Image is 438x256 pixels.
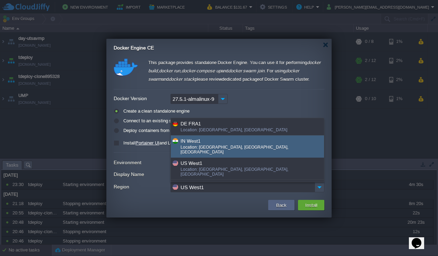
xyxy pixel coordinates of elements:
em: docker-compose up [182,68,221,73]
label: Deploy containers from compose.yml [122,128,198,133]
div: This package provides standalone Docker Engine. You can use it for performing , , and . For using... [148,59,324,86]
a: dedicated package [222,77,260,82]
label: Install and Let's Encrypt SSL certificates [122,140,227,145]
em: docker build [148,60,321,73]
label: Environment [114,158,170,167]
div: US West1 [181,159,323,167]
div: Location: [GEOGRAPHIC_DATA], [GEOGRAPHIC_DATA] [181,127,323,134]
a: Portainer UI [135,140,159,145]
em: docker stack [169,77,195,82]
div: Location: [GEOGRAPHIC_DATA], [GEOGRAPHIC_DATA], [GEOGRAPHIC_DATA] [181,167,323,178]
button: Install [303,201,319,209]
span: Docker Engine CE [114,45,154,51]
button: Back [274,201,289,209]
iframe: chat widget [409,228,431,249]
label: Region [114,182,170,192]
label: Create a clean standalone engine [122,108,190,114]
em: docker swarm join [228,68,264,73]
div: Location: [GEOGRAPHIC_DATA], [GEOGRAPHIC_DATA], [GEOGRAPHIC_DATA] [181,145,323,156]
div: DE FRA1 [181,120,323,127]
div: IN West1 [181,137,323,145]
label: Display Name [114,170,170,179]
em: docker run [159,68,180,73]
label: Connect to an existing swarm cluster [122,118,197,123]
img: docker-engine-logo-2.png [114,59,138,76]
label: Docker Version [114,94,170,103]
div: More details... [171,180,324,192]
